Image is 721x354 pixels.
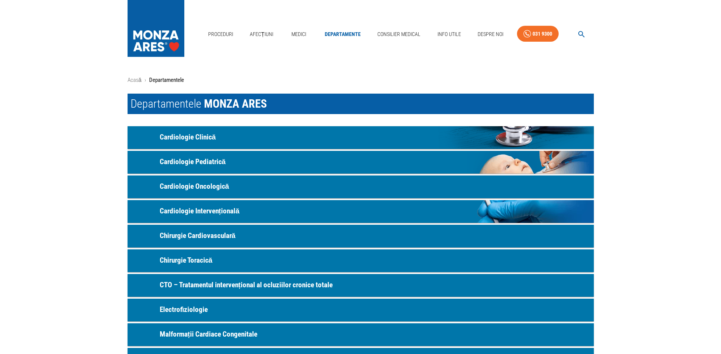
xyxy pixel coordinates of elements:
p: CTO – Tratamentul intervențional al ocluziilor cronice totale [160,280,333,291]
a: IconElectrofiziologie [128,299,594,321]
a: IconCardiologie Clinică [128,126,594,149]
p: Cardiologie Clinică [160,132,216,143]
p: Electrofiziologie [160,304,208,315]
a: Afecțiuni [247,27,276,42]
a: IconMalformații Cardiace Congenitale [128,323,594,346]
p: Malformații Cardiace Congenitale [160,329,257,340]
a: IconCardiologie Oncologică [128,175,594,198]
div: Icon [131,225,154,247]
a: Departamente [322,27,364,42]
a: Acasă [128,77,142,83]
div: Icon [131,175,154,198]
div: Icon [131,126,154,149]
a: Consilier Medical [374,27,424,42]
a: Info Utile [434,27,464,42]
div: Icon [131,274,154,297]
nav: breadcrumb [128,76,594,85]
p: Chirurgie Cardiovasculară [160,230,236,241]
p: Cardiologie Intervențională [160,206,240,217]
a: IconCardiologie Pediatrică [128,151,594,174]
li: › [145,76,146,85]
a: IconChirurgie Toracică [128,249,594,272]
div: Icon [131,200,154,223]
div: Icon [131,249,154,272]
a: IconCardiologie Intervențională [128,200,594,223]
a: Medici [287,27,311,42]
div: Icon [131,151,154,174]
h1: Departamentele [128,94,594,114]
div: 031 9300 [533,29,552,39]
p: Departamentele [149,76,184,85]
a: IconCTO – Tratamentul intervențional al ocluziilor cronice totale [128,274,594,297]
p: Cardiologie Oncologică [160,181,229,192]
div: Icon [131,323,154,346]
a: Proceduri [205,27,236,42]
p: Cardiologie Pediatrică [160,157,226,168]
a: Despre Noi [475,27,506,42]
p: Chirurgie Toracică [160,255,213,266]
div: Icon [131,299,154,321]
a: IconChirurgie Cardiovasculară [128,225,594,247]
span: MONZA ARES [204,97,267,110]
a: 031 9300 [517,26,559,42]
